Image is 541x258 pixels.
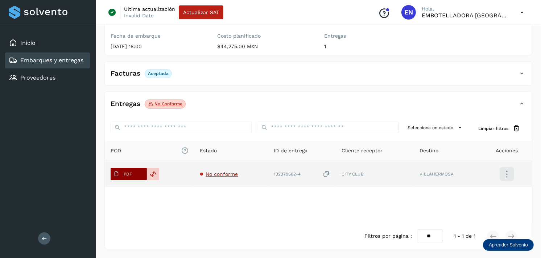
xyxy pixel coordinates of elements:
[5,52,90,68] div: Embarques y entregas
[111,69,140,78] h4: Facturas
[111,168,147,180] button: PDF
[324,43,420,50] p: 1
[111,33,206,39] label: Fecha de embarque
[422,6,509,12] p: Hola,
[179,5,223,19] button: Actualizar SAT
[124,6,175,12] p: Última actualización
[483,239,534,251] div: Aprender Solvento
[478,125,508,132] span: Limpiar filtros
[111,100,140,108] h4: Entregas
[274,170,330,178] div: 132379682-4
[336,161,414,187] td: CITY CLUB
[414,161,482,187] td: VILLAHERMOSA
[111,147,189,155] span: POD
[405,122,467,134] button: Selecciona un estado
[364,232,412,240] span: Filtros por página :
[200,147,217,155] span: Estado
[5,70,90,86] div: Proveedores
[206,171,238,177] span: No conforme
[218,43,313,50] p: $44,275.00 MXN
[454,232,475,240] span: 1 - 1 de 1
[20,74,55,81] a: Proveedores
[154,101,182,106] p: No conforme
[496,147,518,155] span: Acciones
[472,122,526,135] button: Limpiar filtros
[124,172,132,177] p: PDF
[124,12,154,19] p: Invalid Date
[105,67,532,85] div: FacturasAceptada
[111,43,206,50] p: [DATE] 18:00
[324,33,420,39] label: Entregas
[105,98,532,116] div: EntregasNo conforme
[20,57,83,64] a: Embarques y entregas
[489,242,528,248] p: Aprender Solvento
[183,10,219,15] span: Actualizar SAT
[422,12,509,19] p: EMBOTELLADORA NIAGARA DE MEXICO
[274,147,307,155] span: ID de entrega
[218,33,313,39] label: Costo planificado
[420,147,439,155] span: Destino
[342,147,383,155] span: Cliente receptor
[148,71,169,76] p: Aceptada
[20,39,36,46] a: Inicio
[147,168,159,180] div: Reemplazar POD
[5,35,90,51] div: Inicio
